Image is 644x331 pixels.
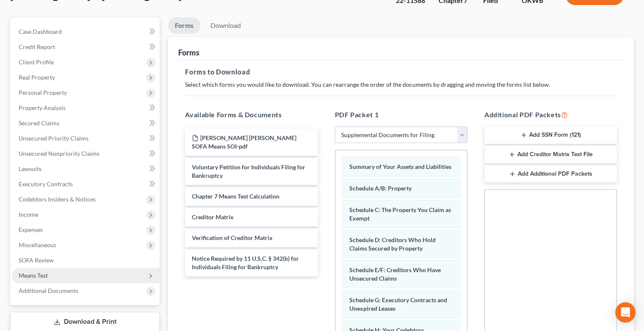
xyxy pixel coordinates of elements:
a: Case Dashboard [12,24,160,39]
a: Credit Report [12,39,160,55]
span: Property Analysis [19,104,66,111]
span: Notice Required by 11 U.S.C. § 342(b) for Individuals Filing for Bankruptcy [192,255,299,270]
span: Personal Property [19,89,67,96]
a: Download [204,17,248,34]
div: Open Intercom Messenger [615,302,636,323]
span: [PERSON_NAME] [PERSON_NAME] SOFA Means SOI-pdf [192,134,296,150]
button: Add SSN Form (121) [484,127,617,144]
h5: Available Forms & Documents [185,110,318,120]
h5: PDF Packet 1 [335,110,467,120]
span: Schedule C: The Property You Claim as Exempt [349,206,451,222]
span: Miscellaneous [19,241,56,248]
span: Executory Contracts [19,180,73,188]
span: SOFA Review [19,257,54,264]
button: Add Creditor Matrix Text File [484,146,617,163]
a: Unsecured Nonpriority Claims [12,146,160,161]
span: Secured Claims [19,119,59,127]
span: Case Dashboard [19,28,62,35]
span: Schedule E/F: Creditors Who Have Unsecured Claims [349,266,441,282]
a: Forms [168,17,200,34]
span: Expenses [19,226,43,233]
span: Lawsuits [19,165,41,172]
span: Summary of Your Assets and Liabilities [349,163,451,170]
a: Property Analysis [12,100,160,116]
a: Executory Contracts [12,177,160,192]
div: Forms [178,47,199,58]
span: Unsecured Nonpriority Claims [19,150,100,157]
span: Client Profile [19,58,54,66]
span: Income [19,211,38,218]
span: Additional Documents [19,287,78,294]
h5: Additional PDF Packets [484,110,617,120]
a: Secured Claims [12,116,160,131]
span: Means Test [19,272,48,279]
span: Schedule G: Executory Contracts and Unexpired Leases [349,296,447,312]
span: Schedule D: Creditors Who Hold Claims Secured by Property [349,236,436,252]
span: Voluntary Petition for Individuals Filing for Bankruptcy [192,163,305,179]
span: Codebtors Insiders & Notices [19,196,96,203]
button: Add Additional PDF Packets [484,165,617,183]
a: Lawsuits [12,161,160,177]
span: Unsecured Priority Claims [19,135,88,142]
span: Chapter 7 Means Test Calculation [192,193,279,200]
span: Schedule A/B: Property [349,185,412,192]
a: SOFA Review [12,253,160,268]
p: Select which forms you would like to download. You can rearrange the order of the documents by dr... [185,80,617,89]
a: Unsecured Priority Claims [12,131,160,146]
span: Creditor Matrix [192,213,234,221]
span: Real Property [19,74,55,81]
h5: Forms to Download [185,67,617,77]
span: Verification of Creditor Matrix [192,234,273,241]
span: Credit Report [19,43,55,50]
